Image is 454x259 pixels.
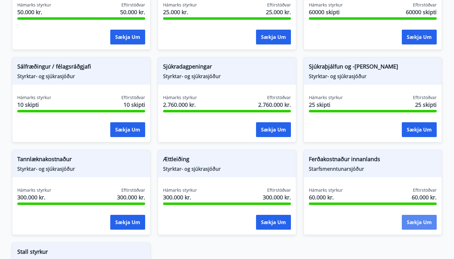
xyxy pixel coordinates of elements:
button: Sækja um [256,30,291,44]
span: Styrktar- og sjúkrasjóður [163,73,291,80]
span: Sjúkradagpeningar [163,62,291,73]
span: Styrktar- og sjúkrasjóður [17,165,145,172]
span: 60000 skipti [309,8,343,16]
span: Eftirstöðvar [121,2,145,8]
span: Eftirstöðvar [267,187,291,193]
span: Hámarks styrkur [17,187,51,193]
button: Sækja um [402,30,437,44]
span: Hámarks styrkur [17,94,51,101]
span: 60000 skipti [406,8,437,16]
button: Sækja um [256,215,291,230]
span: 50.000 kr. [17,8,51,16]
span: Hámarks styrkur [309,187,343,193]
span: Hámarks styrkur [163,187,197,193]
span: Eftirstöðvar [267,2,291,8]
span: Starfsmenntunarsjóður [309,165,437,172]
button: Sækja um [110,122,145,137]
span: Hámarks styrkur [309,2,343,8]
span: 2.760.000 kr. [163,101,197,109]
span: 10 skipti [17,101,51,109]
span: 25 skipti [309,101,343,109]
span: 25 skipti [415,101,437,109]
span: 25.000 kr. [266,8,291,16]
span: 60.000 kr. [412,193,437,201]
span: Ættleiðing [163,155,291,165]
span: Stall styrkur [17,248,145,258]
span: Styrktar- og sjúkrasjóður [309,73,437,80]
span: Hámarks styrkur [309,94,343,101]
span: 300.000 kr. [263,193,291,201]
button: Sækja um [110,30,145,44]
span: 300.000 kr. [117,193,145,201]
span: Hámarks styrkur [163,94,197,101]
span: Sálfræðingur / félagsráðgjafi [17,62,145,73]
span: Styrktar- og sjúkrasjóður [163,165,291,172]
span: 50.000 kr. [120,8,145,16]
span: Tannlæknakostnaður [17,155,145,165]
button: Sækja um [402,215,437,230]
span: 25.000 kr. [163,8,197,16]
span: Sjúkraþjálfun og -[PERSON_NAME] [309,62,437,73]
span: Eftirstöðvar [267,94,291,101]
span: 60.000 kr. [309,193,343,201]
button: Sækja um [402,122,437,137]
span: Hámarks styrkur [163,2,197,8]
span: 300.000 kr. [17,193,51,201]
span: 10 skipti [124,101,145,109]
span: Eftirstöðvar [121,94,145,101]
span: Eftirstöðvar [413,94,437,101]
span: Eftirstöðvar [121,187,145,193]
span: Eftirstöðvar [413,187,437,193]
span: Eftirstöðvar [413,2,437,8]
span: Ferðakostnaður innanlands [309,155,437,165]
span: Styrktar- og sjúkrasjóður [17,73,145,80]
span: 2.760.000 kr. [258,101,291,109]
button: Sækja um [256,122,291,137]
button: Sækja um [110,215,145,230]
span: 300.000 kr. [163,193,197,201]
span: Hámarks styrkur [17,2,51,8]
